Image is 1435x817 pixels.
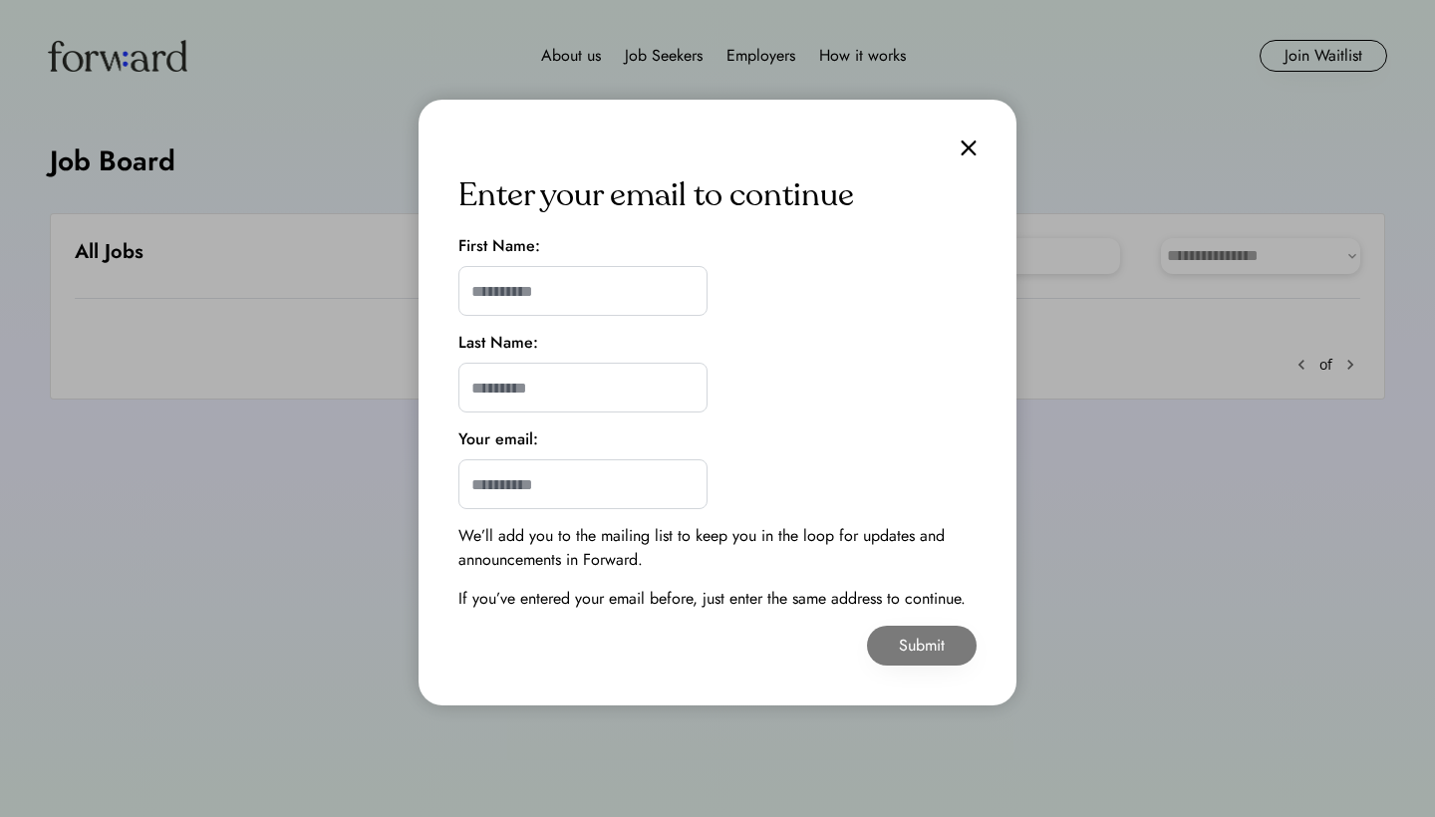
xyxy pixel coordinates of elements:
div: If you’ve entered your email before, just enter the same address to continue. [458,587,966,611]
div: First Name: [458,234,540,258]
img: close.svg [961,139,977,156]
div: Enter your email to continue [458,171,854,219]
div: Last Name: [458,331,538,355]
div: We’ll add you to the mailing list to keep you in the loop for updates and announcements in Forward. [458,524,977,572]
button: Submit [867,626,977,666]
div: Your email: [458,427,538,451]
